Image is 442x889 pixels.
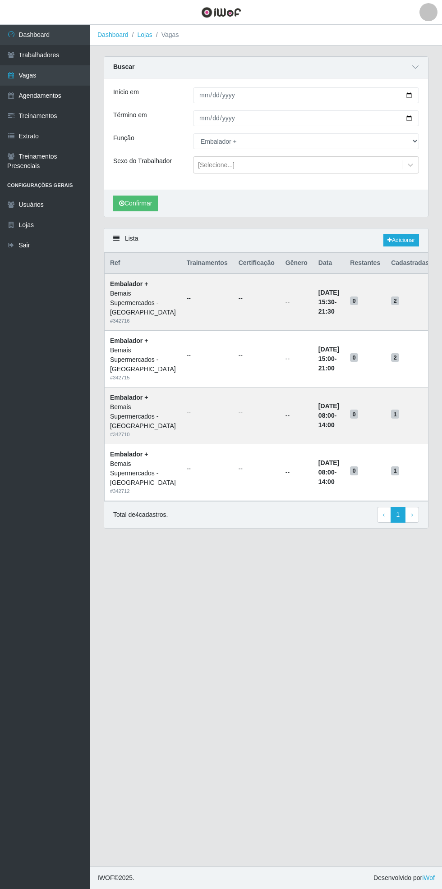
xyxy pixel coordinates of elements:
span: 0 [350,353,358,362]
time: [DATE] 15:30 [318,289,339,305]
strong: Buscar [113,63,134,70]
strong: Embalador + [110,394,148,401]
strong: Embalador + [110,280,148,287]
span: 2 [391,353,399,362]
ul: -- [187,464,228,474]
li: Vagas [152,30,179,40]
span: 0 [350,296,358,305]
span: 0 [350,410,358,419]
strong: - [318,459,339,485]
div: # 342712 [110,488,176,495]
th: Data [313,253,345,274]
time: [DATE] 15:00 [318,346,339,362]
ul: -- [187,294,228,303]
a: Dashboard [97,31,129,38]
label: Sexo do Trabalhador [113,156,172,166]
div: Bemais Supermercados - [GEOGRAPHIC_DATA] [110,459,176,488]
ul: -- [239,351,275,360]
nav: breadcrumb [90,25,442,46]
label: Função [113,133,134,143]
label: Término em [113,110,147,120]
time: 14:00 [318,478,335,485]
th: Cadastradas [386,253,434,274]
td: -- [280,331,313,388]
span: 1 [391,466,399,475]
input: 00/00/0000 [193,110,419,126]
th: Ref [105,253,181,274]
strong: Embalador + [110,451,148,458]
input: 00/00/0000 [193,87,419,103]
th: Certificação [233,253,280,274]
ul: -- [187,351,228,360]
div: Bemais Supermercados - [GEOGRAPHIC_DATA] [110,289,176,317]
time: 14:00 [318,421,335,429]
a: Adicionar [383,234,419,246]
span: 2 [391,296,399,305]
a: iWof [422,874,435,881]
a: Lojas [137,31,152,38]
th: Restantes [345,253,386,274]
time: 21:30 [318,308,335,315]
td: -- [280,387,313,444]
label: Início em [113,87,139,97]
nav: pagination [377,507,419,523]
th: Trainamentos [181,253,233,274]
div: # 342710 [110,431,176,438]
div: [Selecione...] [198,160,235,170]
div: Lista [104,228,428,252]
ul: -- [239,294,275,303]
button: Confirmar [113,196,158,211]
a: Next [405,507,419,523]
div: Bemais Supermercados - [GEOGRAPHIC_DATA] [110,346,176,374]
span: › [411,511,413,518]
ul: -- [239,407,275,417]
a: 1 [391,507,406,523]
span: © 2025 . [97,873,134,883]
span: Desenvolvido por [373,873,435,883]
strong: - [318,289,339,315]
p: Total de 4 cadastros. [113,510,168,520]
strong: Embalador + [110,337,148,344]
time: 21:00 [318,365,335,372]
img: CoreUI Logo [201,7,241,18]
ul: -- [187,407,228,417]
div: # 342716 [110,317,176,325]
span: ‹ [383,511,385,518]
time: [DATE] 08:00 [318,402,339,419]
span: IWOF [97,874,114,881]
time: [DATE] 08:00 [318,459,339,476]
span: 0 [350,466,358,475]
strong: - [318,346,339,372]
span: 1 [391,410,399,419]
a: Previous [377,507,391,523]
td: -- [280,274,313,330]
th: Gênero [280,253,313,274]
td: -- [280,444,313,501]
ul: -- [239,464,275,474]
div: Bemais Supermercados - [GEOGRAPHIC_DATA] [110,402,176,431]
strong: - [318,402,339,429]
div: # 342715 [110,374,176,382]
